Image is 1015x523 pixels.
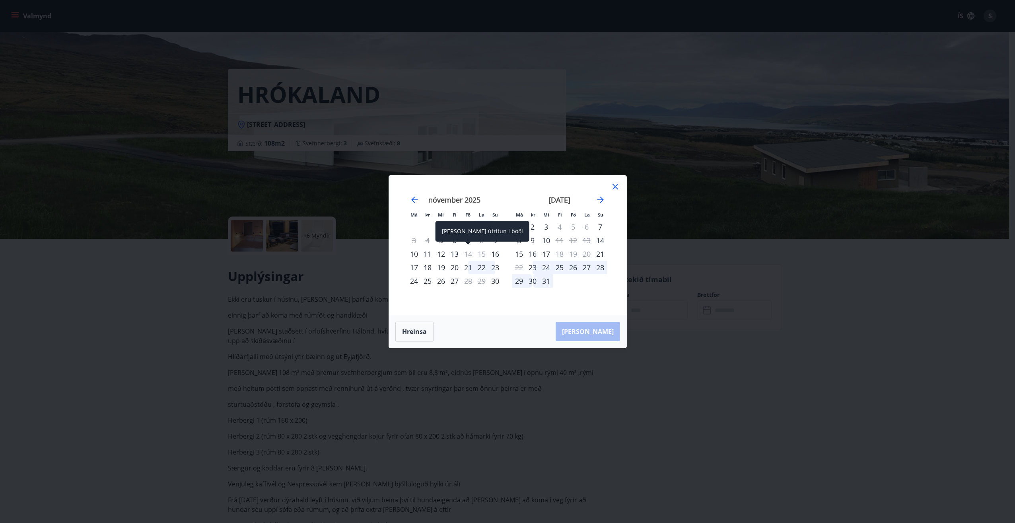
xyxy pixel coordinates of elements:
div: 1 [475,220,488,234]
small: Má [516,212,523,218]
td: Not available. fimmtudagur, 11. desember 2025 [553,234,566,247]
td: Choose sunnudagur, 7. desember 2025 as your check-in date. It’s available. [593,220,607,234]
small: Má [410,212,418,218]
div: 17 [407,261,421,274]
div: 24 [539,261,553,274]
div: 20 [448,261,461,274]
td: Choose sunnudagur, 21. desember 2025 as your check-in date. It’s available. [593,247,607,261]
td: Choose sunnudagur, 16. nóvember 2025 as your check-in date. It’s available. [488,247,502,261]
td: Choose þriðjudagur, 9. desember 2025 as your check-in date. It’s available. [526,234,539,247]
small: Þr [425,212,430,218]
div: 31 [539,274,553,288]
td: Not available. föstudagur, 28. nóvember 2025 [461,274,475,288]
div: 11 [421,247,434,261]
div: Move backward to switch to the previous month. [410,195,419,205]
td: Choose miðvikudagur, 5. nóvember 2025 as your check-in date. It’s available. [434,234,448,247]
td: Choose laugardagur, 1. nóvember 2025 as your check-in date. It’s available. [475,220,488,234]
td: Choose föstudagur, 26. desember 2025 as your check-in date. It’s available. [566,261,580,274]
div: 26 [566,261,580,274]
td: Choose fimmtudagur, 25. desember 2025 as your check-in date. It’s available. [553,261,566,274]
td: Choose mánudagur, 17. nóvember 2025 as your check-in date. It’s available. [407,261,421,274]
div: 28 [593,261,607,274]
td: Choose miðvikudagur, 17. desember 2025 as your check-in date. It’s available. [539,247,553,261]
div: 15 [512,247,526,261]
td: Choose þriðjudagur, 25. nóvember 2025 as your check-in date. It’s available. [421,274,434,288]
td: Choose fimmtudagur, 13. nóvember 2025 as your check-in date. It’s available. [448,247,461,261]
td: Not available. sunnudagur, 2. nóvember 2025 [488,220,502,234]
td: Not available. laugardagur, 13. desember 2025 [580,234,593,247]
td: Not available. laugardagur, 6. desember 2025 [580,220,593,234]
td: Choose miðvikudagur, 26. nóvember 2025 as your check-in date. It’s available. [434,274,448,288]
div: 13 [448,247,461,261]
div: Aðeins útritun í boði [553,247,566,261]
div: 9 [526,234,539,247]
div: 30 [526,274,539,288]
div: [PERSON_NAME] útritun í boði [436,221,529,242]
div: 12 [434,247,448,261]
div: 26 [434,274,448,288]
div: Aðeins innritun í boði [488,247,502,261]
div: 1 [512,220,526,234]
div: Aðeins útritun í boði [553,220,566,234]
td: Choose sunnudagur, 28. desember 2025 as your check-in date. It’s available. [593,261,607,274]
small: Fi [558,212,562,218]
div: 19 [434,261,448,274]
td: Choose miðvikudagur, 3. desember 2025 as your check-in date. It’s available. [539,220,553,234]
strong: nóvember 2025 [428,195,480,205]
small: Fi [453,212,457,218]
td: Choose mánudagur, 10. nóvember 2025 as your check-in date. It’s available. [407,247,421,261]
td: Choose sunnudagur, 14. desember 2025 as your check-in date. It’s available. [593,234,607,247]
div: 10 [539,234,553,247]
td: Choose mánudagur, 1. desember 2025 as your check-in date. It’s available. [512,220,526,234]
button: Hreinsa [395,322,434,342]
td: Not available. föstudagur, 5. desember 2025 [566,220,580,234]
small: La [479,212,484,218]
td: Not available. fimmtudagur, 18. desember 2025 [553,247,566,261]
div: 17 [539,247,553,261]
td: Choose þriðjudagur, 23. desember 2025 as your check-in date. It’s available. [526,261,539,274]
td: Choose laugardagur, 22. nóvember 2025 as your check-in date. It’s available. [475,261,488,274]
td: Choose sunnudagur, 30. nóvember 2025 as your check-in date. It’s available. [488,274,502,288]
div: 25 [421,274,434,288]
div: Aðeins útritun í boði [488,220,502,234]
div: Aðeins innritun í boði [434,234,448,247]
div: Calendar [399,185,617,305]
div: 21 [461,261,475,274]
div: Aðeins útritun í boði [512,261,526,274]
td: Choose mánudagur, 15. desember 2025 as your check-in date. It’s available. [512,247,526,261]
div: Aðeins innritun í boði [593,234,607,247]
div: 18 [421,261,434,274]
td: Not available. þriðjudagur, 4. nóvember 2025 [421,234,434,247]
div: Aðeins útritun í boði [553,234,566,247]
div: 27 [580,261,593,274]
div: 3 [539,220,553,234]
td: Choose þriðjudagur, 30. desember 2025 as your check-in date. It’s available. [526,274,539,288]
div: Aðeins innritun í boði [593,247,607,261]
td: Choose þriðjudagur, 11. nóvember 2025 as your check-in date. It’s available. [421,247,434,261]
div: Move forward to switch to the next month. [596,195,605,205]
td: Choose mánudagur, 29. desember 2025 as your check-in date. It’s available. [512,274,526,288]
div: 2 [526,220,539,234]
td: Choose laugardagur, 27. desember 2025 as your check-in date. It’s available. [580,261,593,274]
small: Fö [571,212,576,218]
td: Choose miðvikudagur, 19. nóvember 2025 as your check-in date. It’s available. [434,261,448,274]
small: La [584,212,590,218]
small: Þr [531,212,535,218]
td: Not available. fimmtudagur, 4. desember 2025 [553,220,566,234]
div: 29 [512,274,526,288]
div: 22 [475,261,488,274]
td: Choose miðvikudagur, 12. nóvember 2025 as your check-in date. It’s available. [434,247,448,261]
div: Aðeins innritun í boði [488,274,502,288]
td: Choose miðvikudagur, 10. desember 2025 as your check-in date. It’s available. [539,234,553,247]
td: Choose þriðjudagur, 2. desember 2025 as your check-in date. It’s available. [526,220,539,234]
div: 23 [488,261,502,274]
td: Not available. mánudagur, 3. nóvember 2025 [407,234,421,247]
div: 27 [448,274,461,288]
div: Aðeins innritun í boði [593,220,607,234]
small: Fö [465,212,471,218]
td: Not available. föstudagur, 12. desember 2025 [566,234,580,247]
div: 10 [407,247,421,261]
small: Mi [543,212,549,218]
td: Choose þriðjudagur, 18. nóvember 2025 as your check-in date. It’s available. [421,261,434,274]
td: Choose miðvikudagur, 24. desember 2025 as your check-in date. It’s available. [539,261,553,274]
